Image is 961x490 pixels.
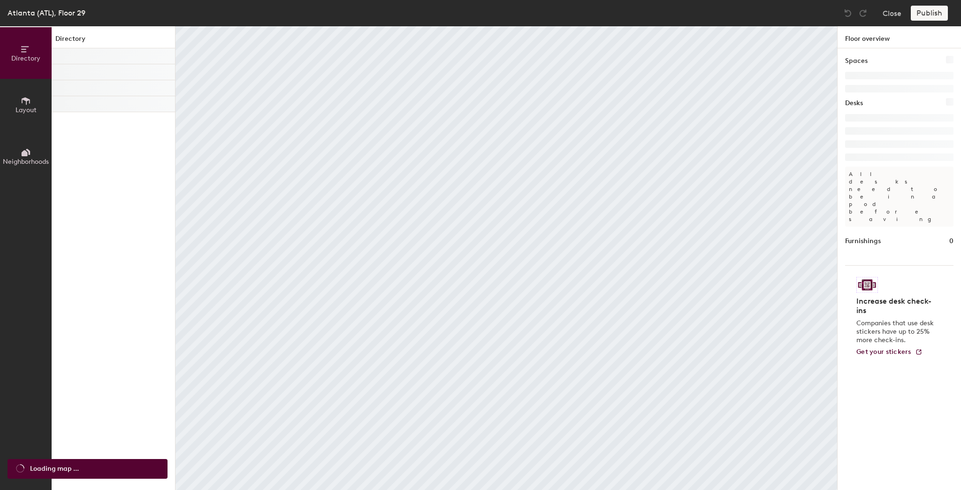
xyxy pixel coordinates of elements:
h4: Increase desk check-ins [856,297,937,315]
h1: Directory [52,34,175,48]
span: Get your stickers [856,348,911,356]
h1: 0 [949,236,953,246]
p: All desks need to be in a pod before saving [845,167,953,227]
img: Redo [858,8,868,18]
h1: Spaces [845,56,868,66]
h1: Floor overview [838,26,961,48]
img: Undo [843,8,853,18]
p: Companies that use desk stickers have up to 25% more check-ins. [856,319,937,345]
h1: Desks [845,98,863,108]
h1: Furnishings [845,236,881,246]
button: Close [883,6,901,21]
span: Loading map ... [30,464,79,474]
span: Neighborhoods [3,158,49,166]
span: Layout [15,106,37,114]
div: Atlanta (ATL), Floor 29 [8,7,85,19]
a: Get your stickers [856,348,923,356]
img: Sticker logo [856,277,878,293]
span: Directory [11,54,40,62]
canvas: Map [175,26,837,490]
